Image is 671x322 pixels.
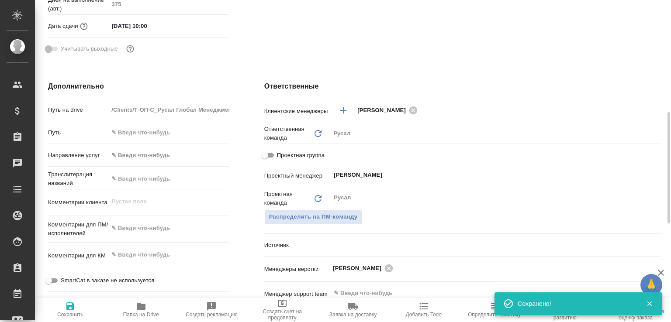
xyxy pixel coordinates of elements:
[264,265,331,274] p: Менеджеры верстки
[640,300,658,308] button: Закрыть
[269,212,358,222] span: Распределить на ПМ-команду
[329,312,377,318] span: Заявка на доставку
[35,298,106,322] button: Сохранить
[48,251,108,260] p: Комментарии для КМ
[330,126,661,141] div: Русал
[252,308,312,321] span: Создать счет на предоплату
[123,312,159,318] span: Папка на Drive
[264,171,331,180] p: Проектный менеджер
[333,264,387,273] span: [PERSON_NAME]
[57,312,83,318] span: Сохранить
[277,151,325,160] span: Проектная группа
[518,299,633,308] div: Сохранено!
[186,312,238,318] span: Создать рекламацию
[333,288,629,298] input: ✎ Введи что-нибудь
[48,220,108,238] p: Комментарии для ПМ/исполнителей
[106,298,176,322] button: Папка на Drive
[264,290,331,298] p: Менеджер support team
[264,209,363,225] span: В заказе уже есть ответственный ПМ или ПМ группа
[333,263,396,274] div: [PERSON_NAME]
[318,298,388,322] button: Заявка на доставку
[108,20,185,32] input: ✎ Введи что-нибудь
[264,107,331,116] p: Клиентские менеджеры
[644,276,659,294] span: 🙏
[108,126,229,139] input: ✎ Введи что-нибудь
[640,274,662,296] button: 🙏
[333,100,354,121] button: Добавить менеджера
[48,81,229,92] h4: Дополнительно
[176,298,247,322] button: Создать рекламацию
[48,22,78,31] p: Дата сдачи
[406,312,442,318] span: Добавить Todo
[264,190,313,207] p: Проектная команда
[264,241,331,250] p: Источник
[48,198,108,207] p: Комментарии клиента
[468,312,521,318] span: Определить тематику
[61,276,154,285] span: SmartCat в заказе не используется
[388,298,459,322] button: Добавить Todo
[657,110,658,111] button: Open
[264,81,661,92] h4: Ответственные
[247,298,318,322] button: Создать счет на предоплату
[78,21,90,32] button: Если добавить услуги и заполнить их объемом, то дата рассчитается автоматически
[48,170,108,188] p: Транслитерация названий
[459,298,530,322] button: Определить тематику
[108,148,229,163] div: ✎ Введи что-нибудь
[48,106,108,114] p: Путь на drive
[108,103,229,116] input: Пустое поле
[264,125,313,142] p: Ответственная команда
[108,172,229,185] input: ✎ Введи что-нибудь
[61,45,118,53] span: Учитывать выходные
[357,105,420,116] div: [PERSON_NAME]
[330,238,661,253] div: ​
[657,174,658,176] button: Open
[48,128,108,137] p: Путь
[48,151,108,160] p: Направление услуг
[357,106,411,115] span: [PERSON_NAME]
[111,151,218,160] div: ✎ Введи что-нибудь
[264,209,363,225] button: Распределить на ПМ-команду
[125,43,136,55] button: Выбери, если сб и вс нужно считать рабочими днями для выполнения заказа.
